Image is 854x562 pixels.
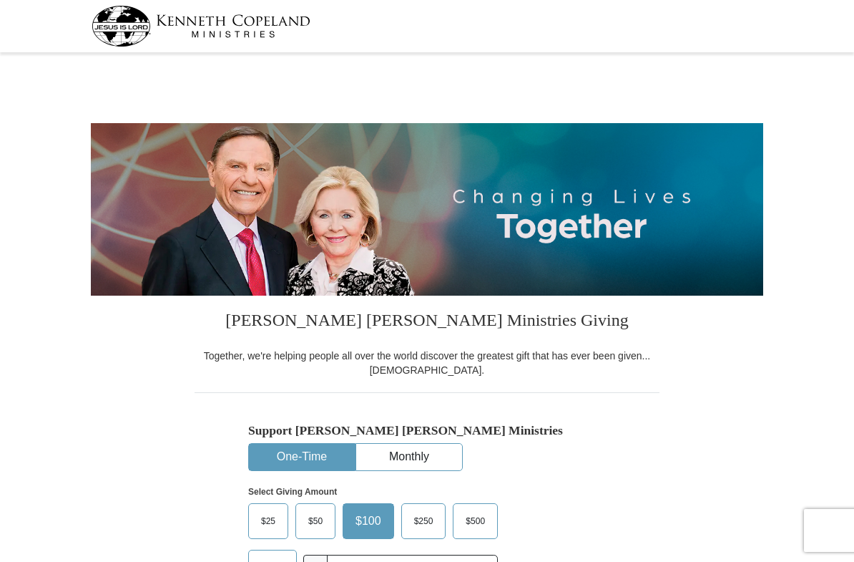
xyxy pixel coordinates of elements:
[249,444,355,470] button: One-Time
[356,444,462,470] button: Monthly
[301,510,330,532] span: $50
[458,510,492,532] span: $500
[248,487,337,497] strong: Select Giving Amount
[407,510,441,532] span: $250
[195,349,659,377] div: Together, we're helping people all over the world discover the greatest gift that has ever been g...
[254,510,283,532] span: $25
[195,296,659,349] h3: [PERSON_NAME] [PERSON_NAME] Ministries Giving
[92,6,310,47] img: kcm-header-logo.svg
[348,510,388,532] span: $100
[248,423,606,438] h5: Support [PERSON_NAME] [PERSON_NAME] Ministries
